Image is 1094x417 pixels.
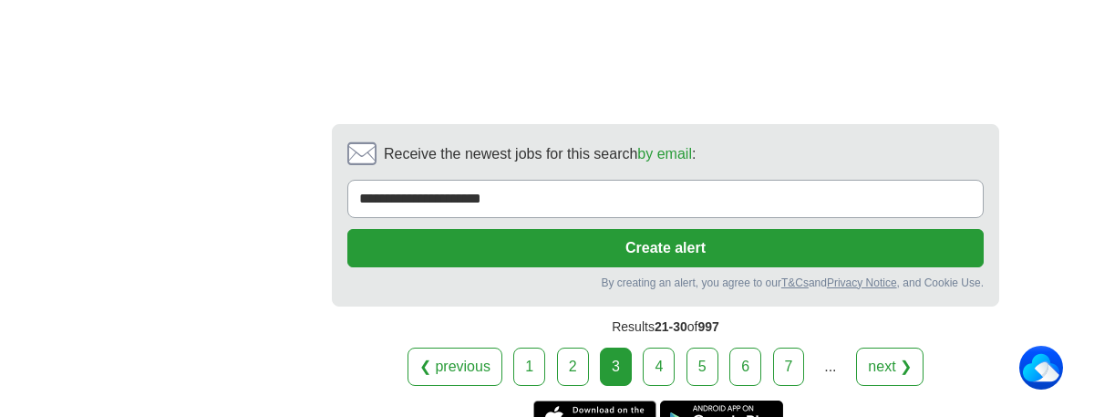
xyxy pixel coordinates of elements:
[408,348,502,386] a: ❮ previous
[655,319,687,334] span: 21-30
[513,348,545,386] a: 1
[384,143,696,165] span: Receive the newest jobs for this search :
[600,348,632,386] div: 3
[729,348,761,386] a: 6
[332,307,999,348] div: Results of
[686,348,718,386] a: 5
[697,319,718,334] span: 997
[781,276,809,289] a: T&Cs
[812,349,849,385] div: ...
[773,348,805,386] a: 7
[557,348,589,386] a: 2
[347,229,984,267] button: Create alert
[827,276,897,289] a: Privacy Notice
[856,348,924,386] a: next ❯
[347,275,984,291] div: By creating an alert, you agree to our and , and Cookie Use.
[643,348,675,386] a: 4
[637,146,692,162] a: by email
